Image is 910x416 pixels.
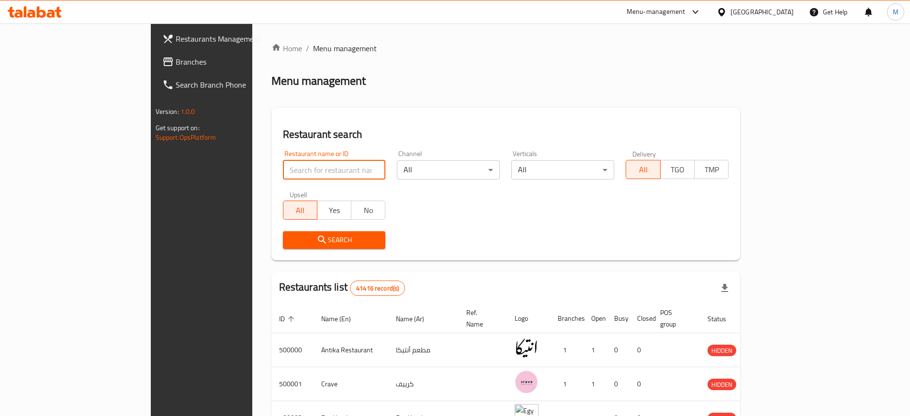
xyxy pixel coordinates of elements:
div: [GEOGRAPHIC_DATA] [730,7,794,17]
div: All [397,160,500,180]
span: No [355,203,382,217]
span: HIDDEN [708,379,736,390]
label: Upsell [290,191,307,198]
th: Open [584,304,607,333]
td: 1 [550,367,584,401]
img: Crave [515,370,539,394]
span: ID [279,313,297,325]
div: Menu-management [627,6,685,18]
th: Closed [629,304,652,333]
td: 0 [629,367,652,401]
div: Total records count [350,281,405,296]
span: Name (Ar) [396,313,437,325]
a: Restaurants Management [155,27,303,50]
th: Busy [607,304,629,333]
div: Export file [713,277,736,300]
div: All [511,160,614,180]
button: TGO [660,160,695,179]
span: Restaurants Management [176,33,295,45]
td: 0 [629,333,652,367]
span: HIDDEN [708,345,736,356]
img: Antika Restaurant [515,336,539,360]
td: 0 [607,333,629,367]
td: 1 [584,333,607,367]
span: Branches [176,56,295,67]
nav: breadcrumb [271,43,741,54]
th: Branches [550,304,584,333]
span: POS group [660,307,688,330]
button: Search [283,231,386,249]
span: Ref. Name [466,307,495,330]
span: All [630,163,656,177]
label: Delivery [632,150,656,157]
input: Search for restaurant name or ID.. [283,160,386,180]
button: No [351,201,385,220]
button: All [626,160,660,179]
a: Support.OpsPlatform [156,131,216,144]
span: Search [291,234,378,246]
td: 1 [584,367,607,401]
span: Menu management [313,43,377,54]
td: Antika Restaurant [314,333,388,367]
span: Get support on: [156,122,200,134]
span: 1.0.0 [180,105,195,118]
li: / [306,43,309,54]
td: 1 [550,333,584,367]
a: Search Branch Phone [155,73,303,96]
button: Yes [317,201,351,220]
span: All [287,203,314,217]
td: Crave [314,367,388,401]
td: 0 [607,367,629,401]
span: 41416 record(s) [350,284,404,293]
span: Search Branch Phone [176,79,295,90]
span: Yes [321,203,348,217]
span: Status [708,313,739,325]
td: كرييف [388,367,459,401]
button: TMP [694,160,729,179]
h2: Restaurant search [283,127,729,142]
span: TGO [664,163,691,177]
h2: Menu management [271,73,366,89]
h2: Restaurants list [279,280,405,296]
a: Branches [155,50,303,73]
button: All [283,201,317,220]
td: مطعم أنتيكا [388,333,459,367]
span: TMP [698,163,725,177]
span: Version: [156,105,179,118]
span: M [893,7,899,17]
th: Logo [507,304,550,333]
span: Name (En) [321,313,363,325]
